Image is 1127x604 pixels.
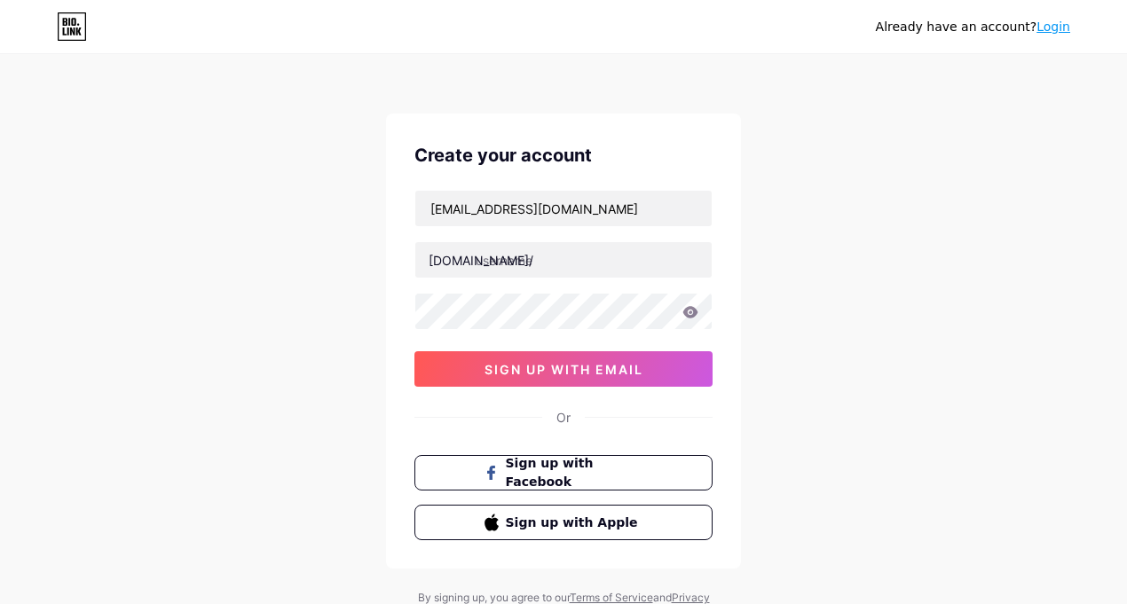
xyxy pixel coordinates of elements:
span: Sign up with Facebook [506,454,643,491]
a: Login [1036,20,1070,34]
div: Create your account [414,142,713,169]
a: Terms of Service [570,591,653,604]
input: username [415,242,712,278]
input: Email [415,191,712,226]
button: Sign up with Apple [414,505,713,540]
div: Already have an account? [876,18,1070,36]
div: Or [556,408,571,427]
button: sign up with email [414,351,713,387]
button: Sign up with Facebook [414,455,713,490]
span: sign up with email [485,362,643,377]
div: [DOMAIN_NAME]/ [429,251,533,270]
span: Sign up with Apple [506,514,643,532]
